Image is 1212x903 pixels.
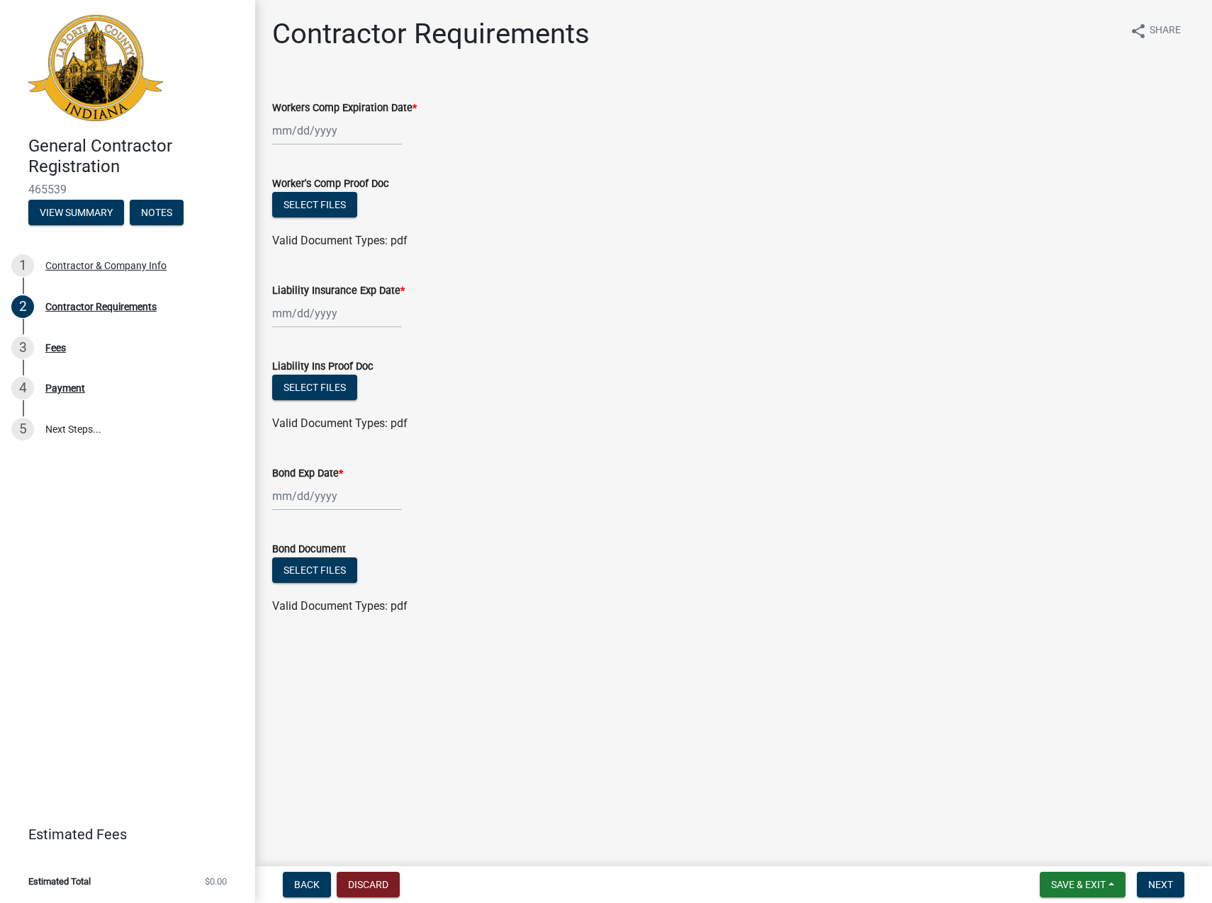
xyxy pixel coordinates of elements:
label: Worker's Comp Proof Doc [272,179,389,189]
label: Liability Insurance Exp Date [272,286,405,296]
span: Share [1150,23,1181,40]
div: Contractor Requirements [45,302,157,312]
input: mm/dd/yyyy [272,299,402,328]
div: Fees [45,343,66,353]
button: Back [283,872,331,897]
label: Bond Document [272,545,346,555]
button: Notes [130,200,184,225]
div: Payment [45,383,85,393]
label: Workers Comp Expiration Date [272,103,417,113]
div: Contractor & Company Info [45,261,167,271]
input: mm/dd/yyyy [272,116,402,145]
span: Back [294,879,320,890]
span: Next [1148,879,1173,890]
span: $0.00 [205,877,227,886]
button: View Summary [28,200,124,225]
input: mm/dd/yyyy [272,482,402,511]
button: Select files [272,557,357,583]
span: Estimated Total [28,877,91,886]
wm-modal-confirm: Summary [28,208,124,219]
span: Valid Document Types: pdf [272,599,408,613]
label: Liability Ins Proof Doc [272,362,374,372]
span: Save & Exit [1051,879,1106,890]
label: Bond Exp Date [272,469,343,479]
span: 465539 [28,183,227,196]
button: Save & Exit [1040,872,1126,897]
div: 3 [11,336,34,359]
h1: Contractor Requirements [272,17,590,51]
div: 2 [11,295,34,318]
button: Select files [272,375,357,400]
span: Valid Document Types: pdf [272,416,408,430]
div: 5 [11,418,34,441]
button: Next [1137,872,1184,897]
wm-modal-confirm: Notes [130,208,184,219]
button: Discard [337,872,400,897]
button: Select files [272,192,357,217]
h4: General Contractor Registration [28,136,244,177]
div: 4 [11,377,34,399]
img: La Porte County, Indiana [28,15,163,121]
div: 1 [11,254,34,277]
i: share [1130,23,1147,40]
a: Estimated Fees [11,820,232,848]
span: Valid Document Types: pdf [272,234,408,247]
button: shareShare [1118,17,1192,45]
